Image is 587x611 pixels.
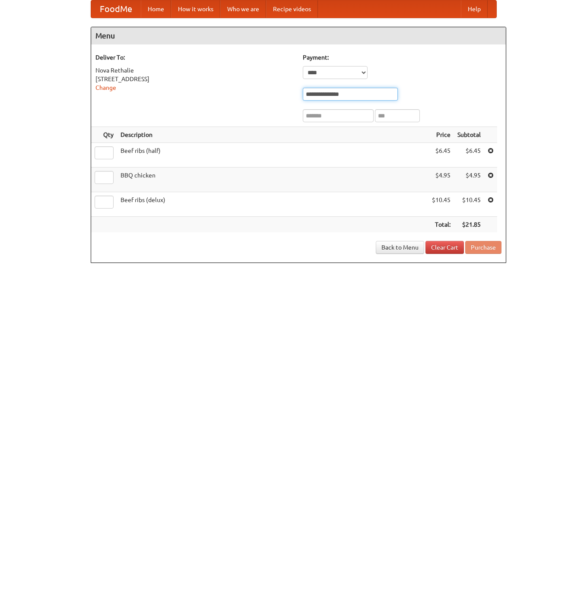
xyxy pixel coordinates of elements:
a: Who we are [220,0,266,18]
th: Price [428,127,454,143]
div: [STREET_ADDRESS] [95,75,294,83]
a: Back to Menu [376,241,424,254]
td: $6.45 [428,143,454,168]
h5: Payment: [303,53,501,62]
div: Nova Rethalie [95,66,294,75]
td: $4.95 [428,168,454,192]
th: $21.85 [454,217,484,233]
a: Clear Cart [425,241,464,254]
h4: Menu [91,27,506,44]
td: Beef ribs (delux) [117,192,428,217]
td: Beef ribs (half) [117,143,428,168]
td: $10.45 [454,192,484,217]
a: Change [95,84,116,91]
td: $6.45 [454,143,484,168]
a: How it works [171,0,220,18]
button: Purchase [465,241,501,254]
a: FoodMe [91,0,141,18]
th: Description [117,127,428,143]
th: Subtotal [454,127,484,143]
td: $10.45 [428,192,454,217]
a: Home [141,0,171,18]
h5: Deliver To: [95,53,294,62]
a: Help [461,0,488,18]
th: Qty [91,127,117,143]
td: BBQ chicken [117,168,428,192]
th: Total: [428,217,454,233]
a: Recipe videos [266,0,318,18]
td: $4.95 [454,168,484,192]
